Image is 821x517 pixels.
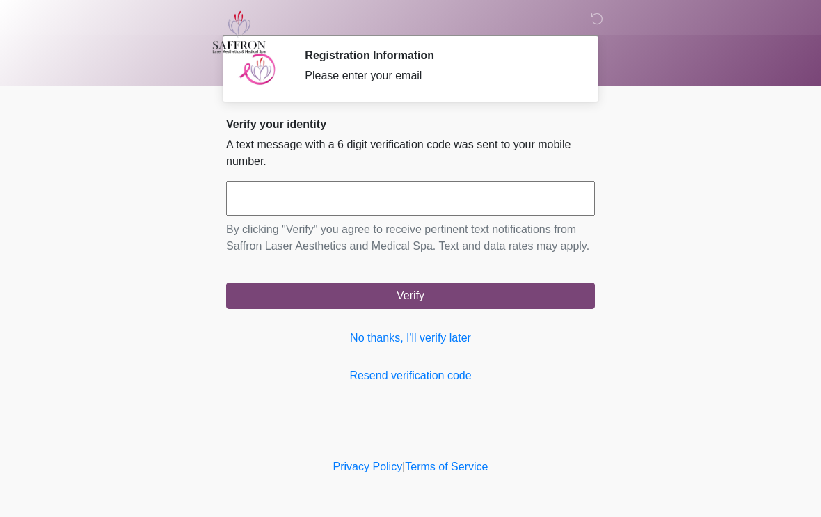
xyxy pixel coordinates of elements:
a: Privacy Policy [333,461,403,472]
a: | [402,461,405,472]
p: A text message with a 6 digit verification code was sent to your mobile number. [226,136,595,170]
img: Agent Avatar [237,49,278,90]
a: No thanks, I'll verify later [226,330,595,347]
a: Terms of Service [405,461,488,472]
h2: Verify your identity [226,118,595,131]
p: By clicking "Verify" you agree to receive pertinent text notifications from Saffron Laser Aesthet... [226,221,595,255]
img: Saffron Laser Aesthetics and Medical Spa Logo [212,10,266,54]
div: Please enter your email [305,67,574,84]
button: Verify [226,283,595,309]
a: Resend verification code [226,367,595,384]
